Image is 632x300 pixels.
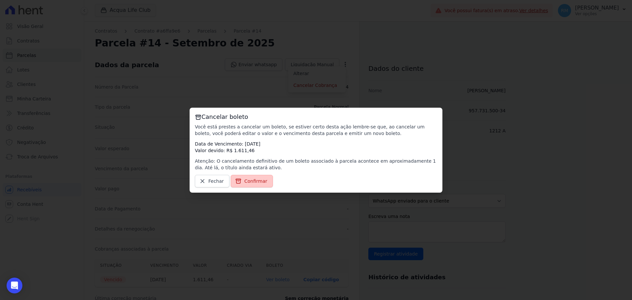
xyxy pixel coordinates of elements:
span: Confirmar [244,178,267,184]
p: Você está prestes a cancelar um boleto, se estiver certo desta ação lembre-se que, ao cancelar um... [195,123,437,137]
div: Open Intercom Messenger [7,278,22,293]
a: Fechar [195,175,229,187]
p: Atenção: O cancelamento definitivo de um boleto associado à parcela acontece em aproximadamente 1... [195,158,437,171]
a: Confirmar [231,175,273,187]
span: Fechar [208,178,224,184]
p: Data de Vencimento: [DATE] Valor devido: R$ 1.611,46 [195,141,437,154]
h3: Cancelar boleto [195,113,437,121]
